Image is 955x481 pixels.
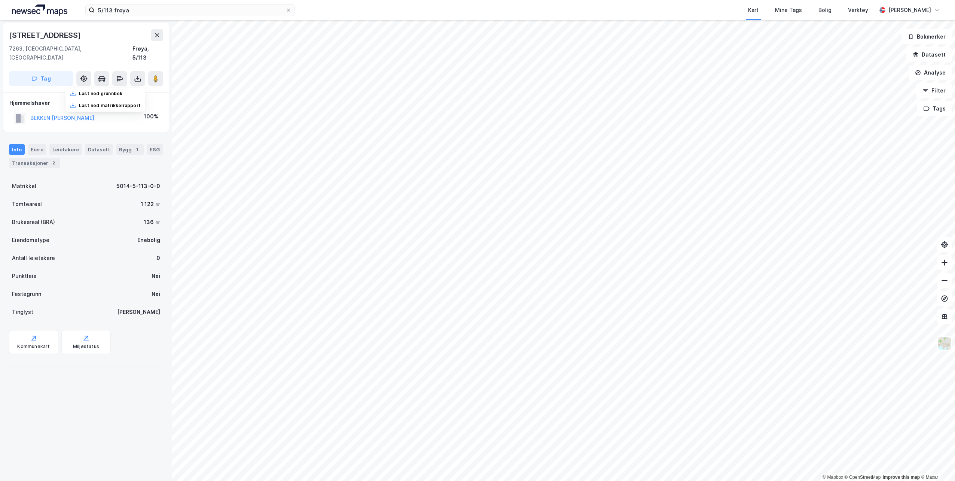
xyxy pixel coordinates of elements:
[12,182,36,191] div: Matrikkel
[917,101,952,116] button: Tags
[152,272,160,281] div: Nei
[144,112,158,121] div: 100%
[12,200,42,209] div: Tomteareal
[147,144,163,155] div: ESG
[79,91,122,97] div: Last ned grunnbok
[50,159,57,167] div: 2
[906,47,952,62] button: Datasett
[9,71,73,86] button: Tag
[12,254,55,263] div: Antall leietakere
[12,272,37,281] div: Punktleie
[133,146,141,153] div: 1
[9,158,60,168] div: Transaksjoner
[152,290,160,299] div: Nei
[12,236,49,245] div: Eiendomstype
[116,182,160,191] div: 5014-5-113-0-0
[49,144,82,155] div: Leietakere
[916,83,952,98] button: Filter
[9,99,163,108] div: Hjemmelshaver
[9,29,82,41] div: [STREET_ADDRESS]
[12,308,33,317] div: Tinglyst
[12,4,67,16] img: logo.a4113a55bc3d86da70a041830d287a7e.svg
[95,4,286,16] input: Søk på adresse, matrikkel, gårdeiere, leietakere eller personer
[9,144,25,155] div: Info
[823,475,843,480] a: Mapbox
[116,144,144,155] div: Bygg
[73,344,99,350] div: Miljøstatus
[132,44,163,62] div: Frøya, 5/113
[79,103,141,109] div: Last ned matrikkelrapport
[144,218,160,227] div: 136 ㎡
[117,308,160,317] div: [PERSON_NAME]
[9,44,132,62] div: 7263, [GEOGRAPHIC_DATA], [GEOGRAPHIC_DATA]
[85,144,113,155] div: Datasett
[12,218,55,227] div: Bruksareal (BRA)
[883,475,920,480] a: Improve this map
[28,144,46,155] div: Eiere
[888,6,931,15] div: [PERSON_NAME]
[141,200,160,209] div: 1 122 ㎡
[937,336,952,351] img: Z
[918,445,955,481] iframe: Chat Widget
[17,344,50,350] div: Kommunekart
[909,65,952,80] button: Analyse
[845,475,881,480] a: OpenStreetMap
[748,6,759,15] div: Kart
[156,254,160,263] div: 0
[775,6,802,15] div: Mine Tags
[848,6,868,15] div: Verktøy
[12,290,41,299] div: Festegrunn
[137,236,160,245] div: Enebolig
[818,6,832,15] div: Bolig
[901,29,952,44] button: Bokmerker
